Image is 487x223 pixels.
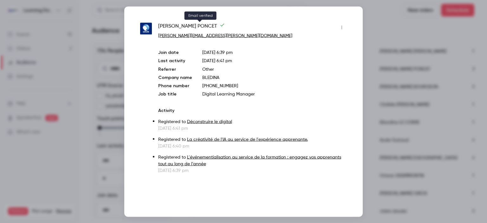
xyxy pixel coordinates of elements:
[202,49,347,56] p: [DATE] 6:39 pm
[202,91,347,97] p: Digital Learning Manager
[202,82,347,89] p: [PHONE_NUMBER]
[158,155,341,166] a: L'événementialisation au service de la formation : engagez vos apprenants tout au long de l’année
[158,107,347,114] p: Activity
[202,66,347,72] p: Other
[158,167,347,174] p: [DATE] 6:39 pm
[33,37,49,42] div: Domaine
[158,57,192,64] p: Last activity
[158,125,347,131] p: [DATE] 6:41 pm
[202,58,232,63] span: [DATE] 6:41 pm
[158,22,225,32] span: [PERSON_NAME] PONCET
[158,74,192,81] p: Company name
[158,136,347,143] p: Registered to
[72,37,77,42] img: tab_keywords_by_traffic_grey.svg
[26,37,31,42] img: tab_domain_overview_orange.svg
[202,74,347,81] p: BLEDINA
[18,10,31,15] div: v 4.0.25
[10,10,15,15] img: logo_orange.svg
[158,91,192,97] p: Job title
[158,66,192,72] p: Referrer
[158,82,192,89] p: Phone number
[79,37,97,42] div: Mots-clés
[158,33,292,38] a: [PERSON_NAME][EMAIL_ADDRESS][PERSON_NAME][DOMAIN_NAME]
[187,137,308,141] a: La créativité de l'IA au service de l'expérience apprenante.
[16,16,72,22] div: Domaine: [DOMAIN_NAME]
[187,119,232,124] a: Déconstruire le digital
[140,23,152,35] img: danone.com
[158,49,192,56] p: Join date
[10,16,15,22] img: website_grey.svg
[158,118,347,125] p: Registered to
[158,143,347,149] p: [DATE] 6:40 pm
[158,154,347,167] p: Registered to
